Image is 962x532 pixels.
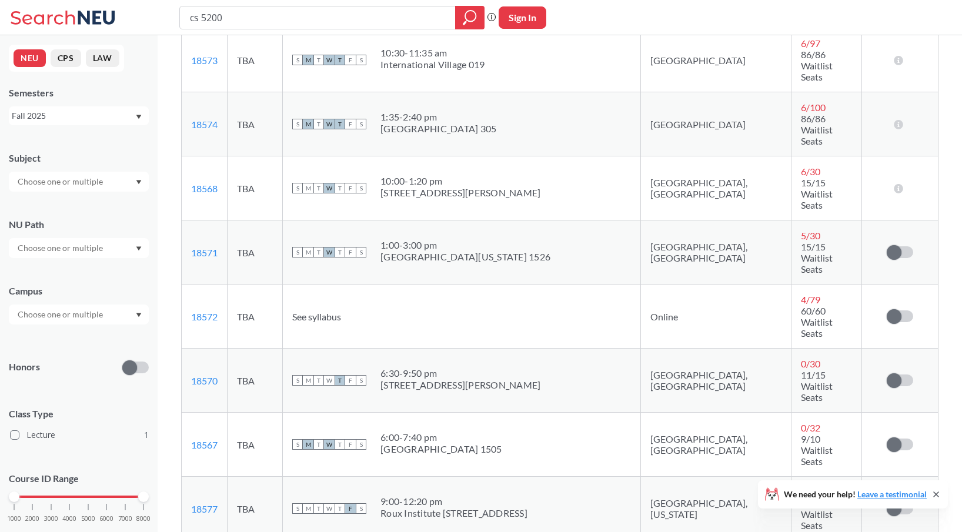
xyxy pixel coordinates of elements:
span: 0/10 Waitlist Seats [801,497,833,531]
span: 6 / 100 [801,102,826,113]
td: [GEOGRAPHIC_DATA] [640,28,791,92]
span: 5000 [81,516,95,522]
span: F [345,375,356,386]
span: S [292,183,303,193]
span: S [292,375,303,386]
button: CPS [51,49,81,67]
a: 18572 [191,311,218,322]
span: 60/60 Waitlist Seats [801,305,833,339]
div: NU Path [9,218,149,231]
div: Fall 2025Dropdown arrow [9,106,149,125]
a: Leave a testimonial [857,489,927,499]
div: Subject [9,152,149,165]
span: 7000 [118,516,132,522]
input: Choose one or multiple [12,241,111,255]
span: W [324,183,335,193]
span: S [356,119,366,129]
td: [GEOGRAPHIC_DATA], [GEOGRAPHIC_DATA] [640,413,791,477]
span: 9/10 Waitlist Seats [801,433,833,467]
div: Dropdown arrow [9,172,149,192]
div: International Village 019 [380,59,485,71]
span: T [313,439,324,450]
span: T [313,119,324,129]
a: 18568 [191,183,218,194]
span: 8000 [136,516,151,522]
span: S [356,247,366,257]
div: 9:00 - 12:20 pm [380,496,527,507]
span: 6 / 30 [801,166,820,177]
span: M [303,439,313,450]
a: 18570 [191,375,218,386]
span: T [313,55,324,65]
span: 6000 [99,516,113,522]
span: W [324,503,335,514]
td: TBA [228,285,283,349]
span: W [324,439,335,450]
span: See syllabus [292,311,341,322]
span: W [324,247,335,257]
span: Class Type [9,407,149,420]
input: Class, professor, course number, "phrase" [189,8,447,28]
span: 86/86 Waitlist Seats [801,113,833,146]
span: 0 / 32 [801,422,820,433]
td: TBA [228,220,283,285]
span: 0 / 30 [801,358,820,369]
span: S [292,119,303,129]
a: 18577 [191,503,218,514]
a: 18567 [191,439,218,450]
span: S [356,55,366,65]
span: M [303,119,313,129]
span: F [345,119,356,129]
span: 15/15 Waitlist Seats [801,177,833,210]
span: W [324,375,335,386]
span: 1 [144,429,149,441]
a: 18573 [191,55,218,66]
div: 10:30 - 11:35 am [380,47,485,59]
td: TBA [228,349,283,413]
div: [STREET_ADDRESS][PERSON_NAME] [380,379,540,391]
div: [STREET_ADDRESS][PERSON_NAME] [380,187,540,199]
span: F [345,503,356,514]
div: Roux Institute [STREET_ADDRESS] [380,507,527,519]
div: Semesters [9,86,149,99]
span: 4 / 79 [801,294,820,305]
td: [GEOGRAPHIC_DATA], [GEOGRAPHIC_DATA] [640,156,791,220]
span: S [356,375,366,386]
span: F [345,183,356,193]
div: [GEOGRAPHIC_DATA][US_STATE] 1526 [380,251,550,263]
span: T [335,247,345,257]
span: T [335,55,345,65]
span: 3000 [44,516,58,522]
svg: Dropdown arrow [136,115,142,119]
button: Sign In [499,6,546,29]
span: 11/15 Waitlist Seats [801,369,833,403]
span: F [345,247,356,257]
div: 1:00 - 3:00 pm [380,239,550,251]
span: T [335,375,345,386]
div: 6:00 - 7:40 pm [380,431,502,443]
span: M [303,503,313,514]
td: TBA [228,156,283,220]
svg: Dropdown arrow [136,246,142,251]
span: 4000 [62,516,76,522]
span: We need your help! [784,490,927,498]
div: 10:00 - 1:20 pm [380,175,540,187]
svg: Dropdown arrow [136,313,142,317]
a: 18571 [191,247,218,258]
span: S [292,503,303,514]
a: 18574 [191,119,218,130]
span: W [324,119,335,129]
div: [GEOGRAPHIC_DATA] 305 [380,123,496,135]
td: TBA [228,413,283,477]
span: T [313,247,324,257]
td: [GEOGRAPHIC_DATA], [GEOGRAPHIC_DATA] [640,349,791,413]
span: T [335,439,345,450]
span: T [313,183,324,193]
span: 1000 [7,516,21,522]
td: TBA [228,92,283,156]
td: Online [640,285,791,349]
p: Course ID Range [9,472,149,486]
input: Choose one or multiple [12,175,111,189]
span: T [335,183,345,193]
div: Fall 2025 [12,109,135,122]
